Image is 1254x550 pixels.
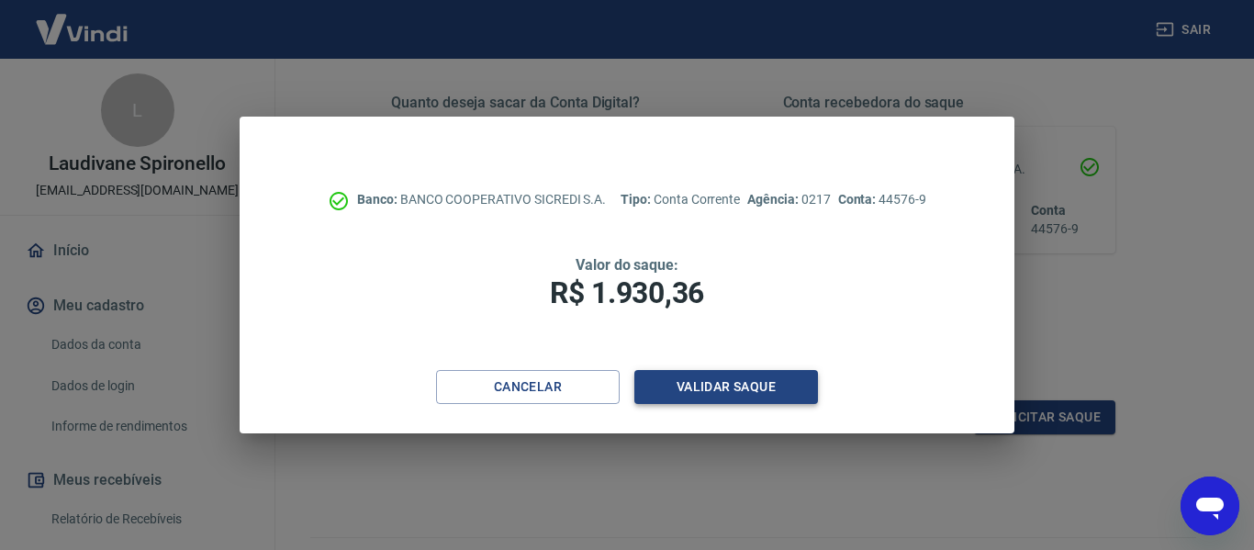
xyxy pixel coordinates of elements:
[838,190,926,209] p: 44576-9
[357,190,606,209] p: BANCO COOPERATIVO SICREDI S.A.
[747,190,830,209] p: 0217
[621,190,740,209] p: Conta Corrente
[634,370,818,404] button: Validar saque
[747,192,801,207] span: Agência:
[621,192,654,207] span: Tipo:
[838,192,879,207] span: Conta:
[436,370,620,404] button: Cancelar
[1181,477,1239,535] iframe: Botão para abrir a janela de mensagens
[357,192,400,207] span: Banco:
[576,256,678,274] span: Valor do saque:
[550,275,704,310] span: R$ 1.930,36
